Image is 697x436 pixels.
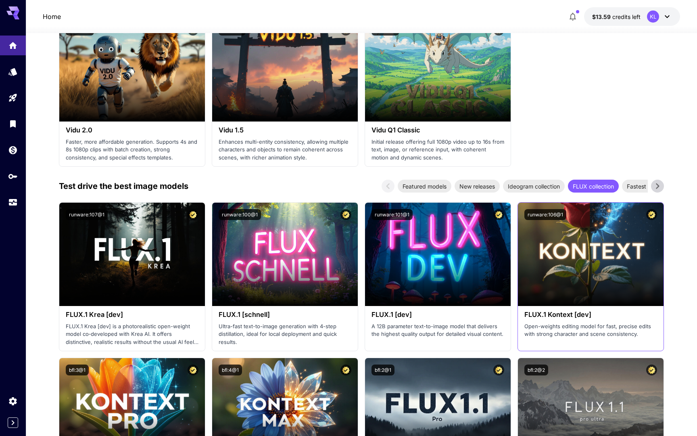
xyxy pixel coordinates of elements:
img: alt [518,203,664,306]
button: Certified Model – Vetted for best performance and includes a commercial license. [493,365,504,375]
p: Enhances multi-entity consistency, allowing multiple characters and objects to remain coherent ac... [219,138,351,162]
div: Fastest models [622,180,672,193]
button: bfl:4@1 [219,365,242,375]
p: FLUX.1 Krea [dev] is a photorealistic open-weight model co‑developed with Krea AI. It offers dist... [66,323,198,346]
div: Wallet [8,145,18,155]
span: Ideogram collection [503,182,565,191]
div: Models [8,67,18,77]
button: Certified Model – Vetted for best performance and includes a commercial license. [188,365,198,375]
h3: FLUX.1 Krea [dev] [66,311,198,319]
nav: breadcrumb [43,12,61,21]
p: Ultra-fast text-to-image generation with 4-step distillation, ideal for local deployment and quic... [219,323,351,346]
div: FLUX collection [568,180,619,193]
button: bfl:3@1 [66,365,89,375]
button: runware:106@1 [524,209,566,220]
img: alt [212,203,358,306]
button: $13.59127KL [584,7,680,26]
div: Settings [8,396,18,406]
div: Playground [8,93,18,103]
span: $13.59 [592,13,612,20]
p: Open-weights editing model for fast, precise edits with strong character and scene consistency. [524,323,657,338]
div: API Keys [8,171,18,181]
button: Certified Model – Vetted for best performance and includes a commercial license. [188,209,198,220]
button: Certified Model – Vetted for best performance and includes a commercial license. [340,365,351,375]
div: Home [8,40,18,50]
div: Library [8,118,18,128]
h3: Vidu 2.0 [66,126,198,134]
span: credits left [612,13,641,20]
button: Certified Model – Vetted for best performance and includes a commercial license. [646,365,657,375]
div: Ideogram collection [503,180,565,193]
p: Faster, more affordable generation. Supports 4s and 8s 1080p clips with batch creation, strong co... [66,138,198,162]
span: New releases [455,182,500,191]
span: Featured models [398,182,451,191]
button: Expand sidebar [8,417,18,428]
button: runware:107@1 [66,209,108,220]
span: Fastest models [622,182,672,191]
p: A 12B parameter text-to-image model that delivers the highest quality output for detailed visual ... [371,323,504,338]
button: Certified Model – Vetted for best performance and includes a commercial license. [646,209,657,220]
img: alt [59,18,205,122]
h3: Vidu 1.5 [219,126,351,134]
img: alt [365,203,511,306]
button: bfl:2@1 [371,365,394,375]
div: Featured models [398,180,451,193]
button: Certified Model – Vetted for best performance and includes a commercial license. [340,209,351,220]
button: runware:100@1 [219,209,261,220]
h3: FLUX.1 Kontext [dev] [524,311,657,319]
img: alt [365,18,511,122]
div: KL [647,10,659,23]
p: Test drive the best image models [59,180,188,192]
div: $13.59127 [592,13,641,21]
img: alt [59,203,205,306]
div: Usage [8,197,18,208]
h3: FLUX.1 [schnell] [219,311,351,319]
h3: Vidu Q1 Classic [371,126,504,134]
div: New releases [455,180,500,193]
p: Initial release offering full 1080p video up to 16s from text, image, or reference input, with co... [371,138,504,162]
h3: FLUX.1 [dev] [371,311,504,319]
button: Certified Model – Vetted for best performance and includes a commercial license. [493,209,504,220]
button: runware:101@1 [371,209,413,220]
button: bfl:2@2 [524,365,548,375]
a: Home [43,12,61,21]
img: alt [212,18,358,122]
span: FLUX collection [568,182,619,191]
